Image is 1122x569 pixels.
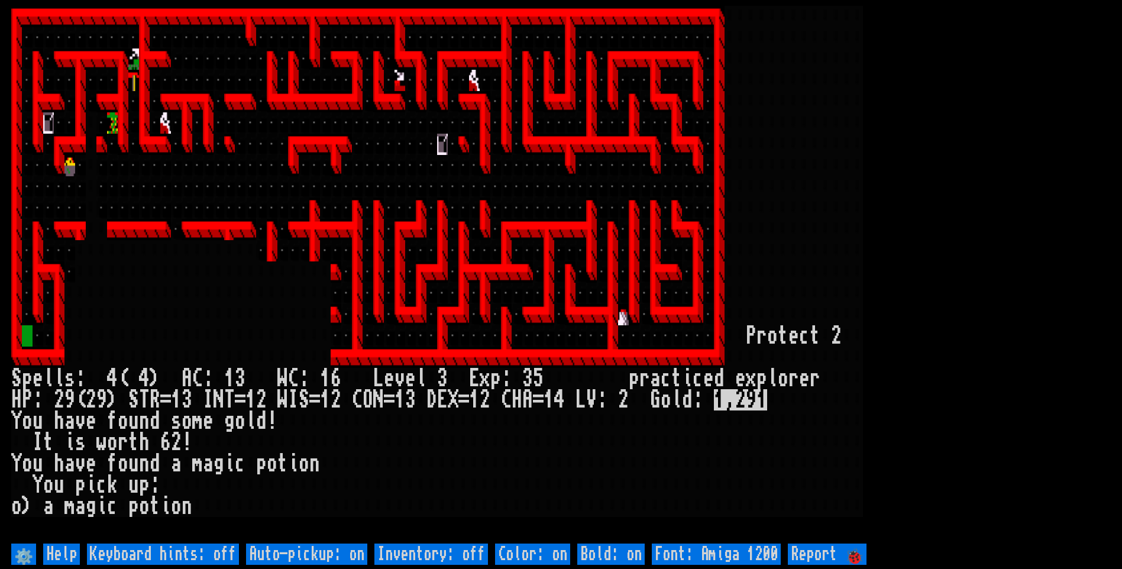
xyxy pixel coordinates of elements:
div: i [224,453,235,474]
div: 5 [533,368,544,389]
div: 1 [171,389,182,410]
div: t [778,325,788,347]
div: W [277,368,288,389]
div: 2 [86,389,96,410]
div: a [64,453,75,474]
div: 4 [139,368,150,389]
div: A [182,368,192,389]
div: g [214,453,224,474]
div: s [75,432,86,453]
div: X [448,389,458,410]
div: T [224,389,235,410]
div: 2 [256,389,267,410]
div: s [171,410,182,432]
div: : [299,368,309,389]
div: I [33,432,43,453]
div: i [64,432,75,453]
div: m [192,410,203,432]
div: c [693,368,703,389]
div: t [150,496,160,517]
div: o [767,325,778,347]
div: L [373,368,384,389]
div: t [43,432,54,453]
input: Report 🐞 [788,544,866,565]
input: Color: on [495,544,570,565]
div: c [96,474,107,496]
div: i [86,474,96,496]
div: P [22,389,33,410]
input: Keyboard hints: off [87,544,239,565]
div: f [107,453,118,474]
div: h [54,410,64,432]
div: i [682,368,693,389]
div: l [671,389,682,410]
div: e [703,368,714,389]
div: g [224,410,235,432]
div: S [11,368,22,389]
div: ) [150,368,160,389]
div: u [128,474,139,496]
div: 1 [320,389,331,410]
div: a [171,453,182,474]
div: e [405,368,416,389]
div: ) [107,389,118,410]
div: w [96,432,107,453]
div: u [33,453,43,474]
div: t [277,453,288,474]
div: o [139,496,150,517]
div: : [203,368,214,389]
div: 3 [437,368,448,389]
div: ) [22,496,33,517]
div: g [86,496,96,517]
div: n [182,496,192,517]
div: 2 [331,389,341,410]
div: = [309,389,320,410]
div: ( [75,389,86,410]
div: p [490,368,501,389]
div: T [139,389,150,410]
div: c [107,496,118,517]
div: v [395,368,405,389]
div: 3 [235,368,245,389]
div: A [522,389,533,410]
div: a [203,453,214,474]
div: 1 [395,389,405,410]
div: x [480,368,490,389]
div: p [75,474,86,496]
div: C [288,368,299,389]
div: r [756,325,767,347]
div: 4 [107,368,118,389]
div: = [384,389,395,410]
div: u [33,410,43,432]
div: v [75,453,86,474]
div: n [139,410,150,432]
div: 1 [469,389,480,410]
div: d [150,453,160,474]
div: 9 [96,389,107,410]
div: 3 [405,389,416,410]
div: e [788,325,799,347]
div: s [64,368,75,389]
div: Y [11,453,22,474]
div: p [128,496,139,517]
div: E [437,389,448,410]
div: : [501,368,512,389]
div: 3 [182,389,192,410]
div: h [139,432,150,453]
div: t [671,368,682,389]
div: o [43,474,54,496]
div: 9 [64,389,75,410]
div: x [746,368,756,389]
div: n [139,453,150,474]
div: d [714,368,725,389]
input: Font: Amiga 1200 [652,544,781,565]
div: R [150,389,160,410]
div: : [33,389,43,410]
div: e [33,368,43,389]
div: l [43,368,54,389]
div: : [150,474,160,496]
mark: 2 [735,389,746,410]
div: e [203,410,214,432]
div: W [277,389,288,410]
div: c [235,453,245,474]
